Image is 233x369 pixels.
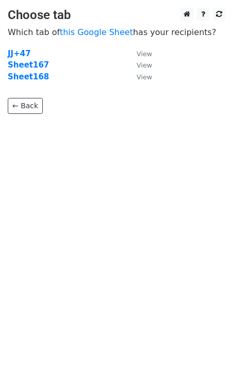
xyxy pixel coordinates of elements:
[126,72,152,81] a: View
[8,60,49,70] a: Sheet167
[137,73,152,81] small: View
[8,98,43,114] a: ← Back
[126,60,152,70] a: View
[137,61,152,69] small: View
[8,72,49,81] a: Sheet168
[137,50,152,58] small: View
[60,27,133,37] a: this Google Sheet
[8,49,31,58] a: JJ+47
[126,49,152,58] a: View
[8,27,225,38] p: Which tab of has your recipients?
[8,8,225,23] h3: Choose tab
